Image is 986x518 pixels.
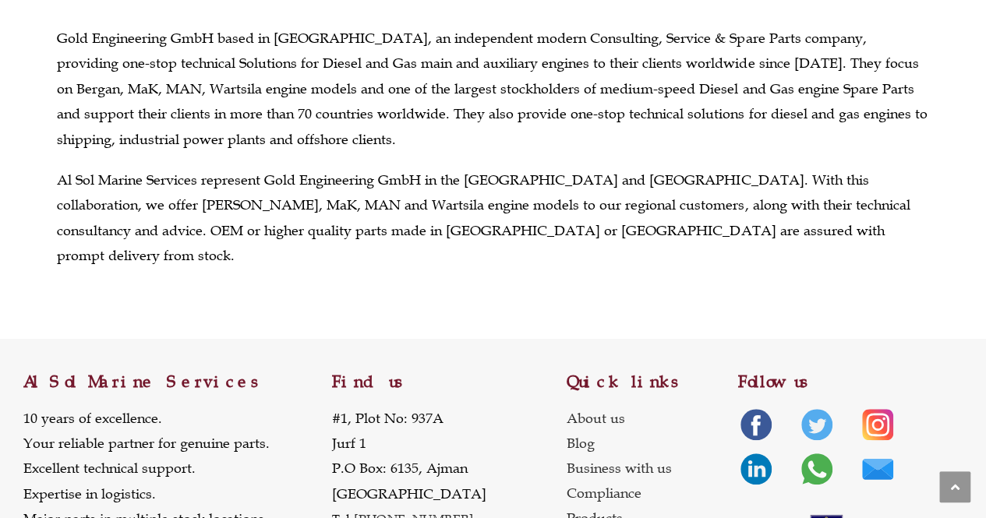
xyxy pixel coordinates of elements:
a: Scroll to the top of the page [939,471,970,502]
a: Compliance [567,481,738,506]
a: About us [567,406,738,431]
h2: Find us [331,374,566,390]
a: Blog [567,431,738,456]
p: Al Sol Marine Services represent Gold Engineering GmbH in the [GEOGRAPHIC_DATA] and [GEOGRAPHIC_D... [57,167,929,269]
h2: Follow us [737,374,963,390]
p: Gold Engineering GmbH based in [GEOGRAPHIC_DATA], an independent modern Consulting, Service & Spa... [57,26,929,152]
a: Business with us [567,456,738,481]
h2: Al Sol Marine Services [23,374,331,390]
h2: Quick links [567,374,738,390]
